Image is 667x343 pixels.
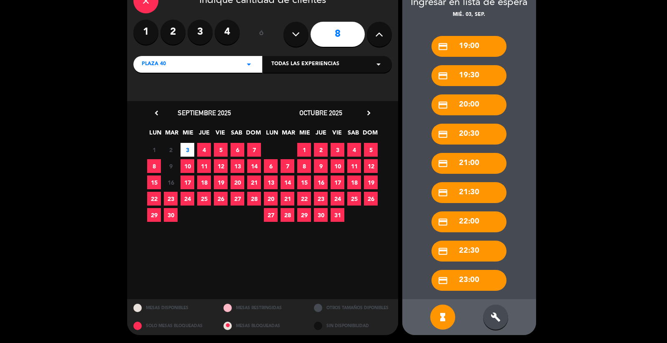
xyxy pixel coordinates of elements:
span: Plaza 40 [142,60,166,69]
div: 21:00 [431,153,507,174]
span: 20 [264,192,278,206]
span: VIE [330,128,344,142]
i: credit_card [438,71,448,81]
i: credit_card [438,41,448,52]
span: 18 [197,175,211,189]
span: 5 [214,143,228,157]
span: 22 [297,192,311,206]
span: 12 [364,159,378,173]
span: 6 [231,143,244,157]
span: 7 [281,159,294,173]
div: 20:30 [431,124,507,145]
i: credit_card [438,100,448,110]
div: MESAS RESTRINGIDAS [217,299,308,317]
span: 15 [297,175,311,189]
span: 25 [197,192,211,206]
span: 29 [297,208,311,222]
span: 11 [197,159,211,173]
span: 11 [347,159,361,173]
label: 3 [188,20,213,45]
span: 24 [331,192,344,206]
label: 2 [160,20,186,45]
div: 21:30 [431,182,507,203]
div: SIN DISPONIBILIDAD [308,317,398,335]
div: 23:00 [431,270,507,291]
i: hourglass_full [438,312,448,322]
span: 20 [231,175,244,189]
span: 28 [281,208,294,222]
span: 1 [147,143,161,157]
span: DOM [246,128,260,142]
div: OTROS TAMAÑOS DIPONIBLES [308,299,398,317]
span: 27 [264,208,278,222]
label: 1 [133,20,158,45]
div: 22:00 [431,211,507,232]
span: 18 [347,175,361,189]
span: 9 [314,159,328,173]
span: 30 [164,208,178,222]
span: 26 [214,192,228,206]
span: 10 [331,159,344,173]
span: 31 [331,208,344,222]
span: 7 [247,143,261,157]
span: 23 [164,192,178,206]
div: SOLO MESAS BLOQUEADAS [127,317,218,335]
span: JUE [197,128,211,142]
i: credit_card [438,129,448,140]
div: ó [248,20,275,49]
span: 27 [231,192,244,206]
span: 16 [314,175,328,189]
span: 10 [181,159,194,173]
span: JUE [314,128,328,142]
span: 1 [297,143,311,157]
span: 12 [214,159,228,173]
span: 8 [147,159,161,173]
span: SAB [346,128,360,142]
span: 22 [147,192,161,206]
div: 20:00 [431,94,507,115]
i: chevron_left [152,109,161,117]
span: MIE [181,128,195,142]
span: 15 [147,175,161,189]
span: septiembre 2025 [178,109,231,117]
div: 22:30 [431,241,507,262]
label: 4 [215,20,240,45]
span: 8 [297,159,311,173]
i: chevron_right [364,109,373,117]
span: 23 [314,192,328,206]
span: 6 [264,159,278,173]
i: arrow_drop_down [244,59,254,69]
span: 21 [247,175,261,189]
span: 9 [164,159,178,173]
span: 5 [364,143,378,157]
span: Todas las experiencias [271,60,339,69]
span: VIE [213,128,227,142]
span: 28 [247,192,261,206]
span: MAR [281,128,295,142]
span: 14 [281,175,294,189]
span: 2 [314,143,328,157]
i: credit_card [438,246,448,257]
span: 29 [147,208,161,222]
span: 17 [181,175,194,189]
span: 25 [347,192,361,206]
span: MAR [165,128,178,142]
span: LUN [148,128,162,142]
span: 24 [181,192,194,206]
span: 3 [331,143,344,157]
div: 19:00 [431,36,507,57]
span: 21 [281,192,294,206]
i: credit_card [438,188,448,198]
i: build [491,312,501,322]
span: 2 [164,143,178,157]
span: 19 [364,175,378,189]
i: arrow_drop_down [374,59,384,69]
span: octubre 2025 [299,109,342,117]
span: 26 [364,192,378,206]
span: 14 [247,159,261,173]
span: MIE [298,128,311,142]
span: LUN [265,128,279,142]
div: mié. 03, sep. [402,11,536,19]
div: MESAS DISPONIBLES [127,299,218,317]
span: DOM [363,128,376,142]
